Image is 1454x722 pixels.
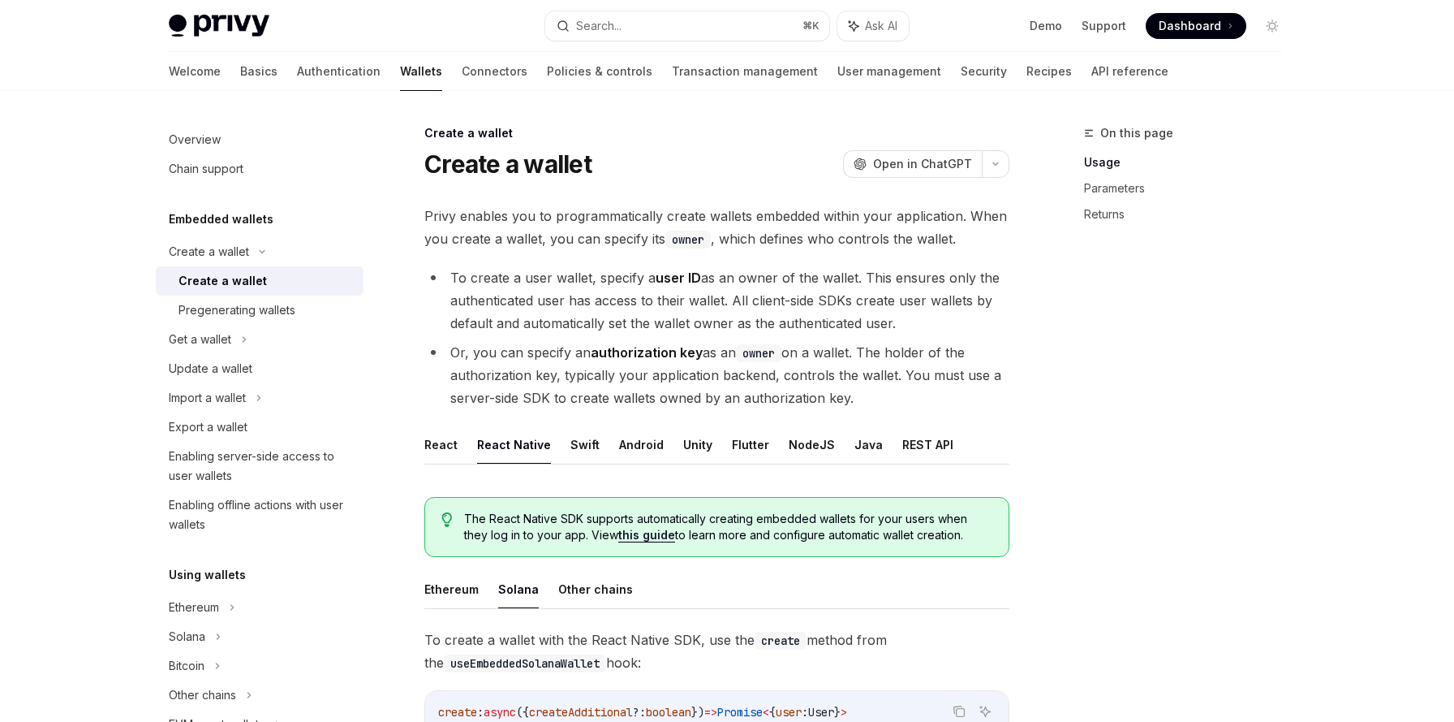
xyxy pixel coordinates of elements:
[169,210,273,229] h5: Embedded wallets
[444,655,606,672] code: useEmbeddedSolanaWallet
[834,705,841,720] span: }
[776,705,802,720] span: user
[297,52,381,91] a: Authentication
[837,11,909,41] button: Ask AI
[156,354,363,383] a: Update a wallet
[683,426,712,464] button: Unity
[732,426,769,464] button: Flutter
[576,16,622,36] div: Search...
[873,156,972,172] span: Open in ChatGPT
[1084,201,1298,227] a: Returns
[169,388,246,408] div: Import a wallet
[618,528,675,543] a: this guide
[665,231,711,249] code: owner
[1084,175,1298,201] a: Parameters
[424,205,1009,250] span: Privy enables you to programmatically create wallets embedded within your application. When you c...
[755,632,807,650] code: create
[808,705,834,720] span: User
[865,18,897,34] span: Ask AI
[484,705,516,720] span: async
[424,570,479,608] button: Ethereum
[477,705,484,720] span: :
[169,52,221,91] a: Welcome
[841,705,847,720] span: >
[169,656,204,676] div: Bitcoin
[169,159,243,179] div: Chain support
[691,705,704,720] span: })
[169,359,252,378] div: Update a wallet
[591,344,703,361] strong: authorization key
[949,701,970,722] button: Copy the contents from the code block
[736,344,781,362] code: owner
[961,52,1007,91] a: Security
[656,270,701,286] strong: user ID
[763,705,769,720] span: <
[854,426,883,464] button: Java
[400,52,442,91] a: Wallets
[1159,18,1221,34] span: Dashboard
[156,154,363,184] a: Chain support
[902,426,953,464] button: REST API
[1091,52,1168,91] a: API reference
[837,52,941,91] a: User management
[843,150,982,178] button: Open in ChatGPT
[169,447,354,486] div: Enabling server-side access to user wallets
[498,570,539,608] button: Solana
[424,125,1009,141] div: Create a wallet
[156,125,363,154] a: Overview
[516,705,529,720] span: ({
[646,705,691,720] span: boolean
[619,426,664,464] button: Android
[169,330,231,349] div: Get a wallet
[424,426,458,464] button: React
[438,705,477,720] span: create
[633,705,646,720] span: ?:
[169,242,249,262] div: Create a wallet
[672,52,818,91] a: Transaction management
[477,426,551,464] button: React Native
[464,511,992,543] span: The React Native SDK supports automatically creating embedded wallets for your users when they lo...
[179,271,267,291] div: Create a wallet
[789,426,835,464] button: NodeJS
[156,442,363,491] a: Enabling server-side access to user wallets
[179,300,295,320] div: Pregenerating wallets
[1146,13,1246,39] a: Dashboard
[545,11,829,41] button: Search...⌘K
[717,705,763,720] span: Promise
[529,705,633,720] span: createAdditional
[547,52,652,91] a: Policies & controls
[769,705,776,720] span: {
[802,705,808,720] span: :
[424,149,591,179] h1: Create a wallet
[558,570,633,608] button: Other chains
[169,565,246,585] h5: Using wallets
[169,627,205,646] div: Solana
[424,629,1009,674] span: To create a wallet with the React Native SDK, use the method from the hook:
[156,491,363,539] a: Enabling offline actions with user wallets
[169,495,354,534] div: Enabling offline actions with user wallets
[974,701,996,722] button: Ask AI
[169,15,269,37] img: light logo
[424,341,1009,409] li: Or, you can specify an as an on a wallet. The holder of the authorization key, typically your app...
[441,512,453,527] svg: Tip
[570,426,600,464] button: Swift
[802,19,819,32] span: ⌘ K
[156,296,363,325] a: Pregenerating wallets
[1259,13,1285,39] button: Toggle dark mode
[424,266,1009,335] li: To create a user wallet, specify a as an owner of the wallet. This ensures only the authenticated...
[169,130,221,149] div: Overview
[1084,149,1298,175] a: Usage
[1100,123,1173,143] span: On this page
[169,417,247,437] div: Export a wallet
[704,705,717,720] span: =>
[169,598,219,617] div: Ethereum
[156,413,363,442] a: Export a wallet
[169,685,236,705] div: Other chains
[1026,52,1072,91] a: Recipes
[156,266,363,296] a: Create a wallet
[240,52,277,91] a: Basics
[1030,18,1062,34] a: Demo
[462,52,527,91] a: Connectors
[1082,18,1126,34] a: Support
